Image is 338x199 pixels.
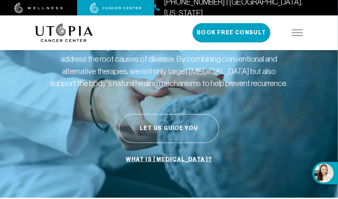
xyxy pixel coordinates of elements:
img: cancer center [90,3,142,13]
a: What is [MEDICAL_DATA]? [124,152,214,167]
button: Let Us Guide You [119,114,219,143]
p: At [GEOGRAPHIC_DATA][MEDICAL_DATA], we take a holistic approach to [MEDICAL_DATA] treatment, inte... [49,29,289,89]
img: icon-hamburger [292,30,303,36]
img: wellness [14,3,63,13]
img: logo [35,24,93,42]
button: Book Free Consult [193,23,270,42]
